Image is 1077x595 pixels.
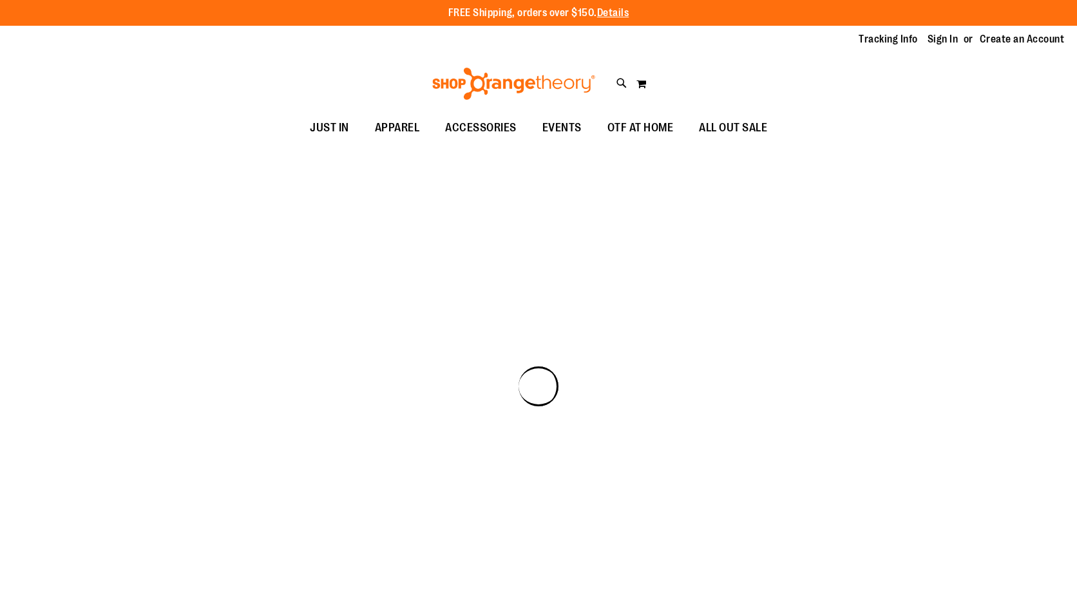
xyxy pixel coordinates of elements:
span: ACCESSORIES [445,113,517,142]
span: ALL OUT SALE [699,113,767,142]
a: Details [597,7,629,19]
span: OTF AT HOME [607,113,674,142]
span: EVENTS [542,113,582,142]
a: Sign In [928,32,958,46]
span: APPAREL [375,113,420,142]
img: Shop Orangetheory [430,68,597,100]
a: Tracking Info [859,32,918,46]
a: Create an Account [980,32,1065,46]
p: FREE Shipping, orders over $150. [448,6,629,21]
span: JUST IN [310,113,349,142]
